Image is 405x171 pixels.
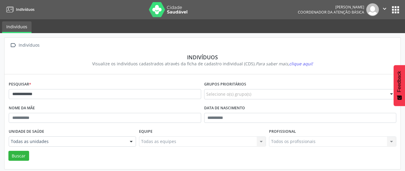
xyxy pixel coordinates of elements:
[17,41,41,50] div: Indivíduos
[298,10,364,15] span: Coordenador da Atenção Básica
[206,91,251,97] span: Selecione o(s) grupo(s)
[9,80,31,89] label: Pesquisar
[298,5,364,10] div: [PERSON_NAME]
[269,127,296,136] label: Profissional
[9,41,41,50] a:  Indivíduos
[204,104,245,113] label: Data de nascimento
[13,54,392,61] div: Indivíduos
[397,71,402,92] span: Feedback
[4,5,35,14] a: Indivíduos
[139,127,153,136] label: Equipe
[256,61,313,67] i: Para saber mais,
[16,7,35,12] span: Indivíduos
[366,3,379,16] img: img
[379,3,390,16] button: 
[390,5,401,15] button: apps
[394,65,405,106] button: Feedback - Mostrar pesquisa
[204,80,246,89] label: Grupos prioritários
[11,138,124,145] span: Todas as unidades
[9,41,17,50] i: 
[8,151,29,161] button: Buscar
[13,61,392,67] div: Visualize os indivíduos cadastrados através da ficha de cadastro individual (CDS).
[2,21,32,33] a: Indivíduos
[289,61,313,67] span: clique aqui!
[381,5,388,12] i: 
[9,104,35,113] label: Nome da mãe
[9,127,44,136] label: Unidade de saúde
